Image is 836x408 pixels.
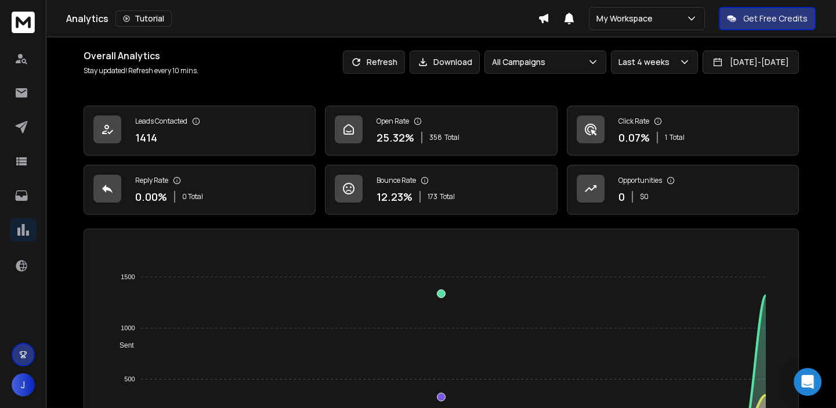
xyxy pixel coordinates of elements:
[343,50,405,74] button: Refresh
[719,7,816,30] button: Get Free Credits
[640,192,649,201] p: $ 0
[743,13,808,24] p: Get Free Credits
[440,192,455,201] span: Total
[325,165,557,215] a: Bounce Rate12.23%173Total
[703,50,799,74] button: [DATE]-[DATE]
[182,192,203,201] p: 0 Total
[325,106,557,156] a: Open Rate25.32%358Total
[115,10,172,27] button: Tutorial
[135,176,168,185] p: Reply Rate
[84,106,316,156] a: Leads Contacted1414
[596,13,657,24] p: My Workspace
[135,117,187,126] p: Leads Contacted
[84,66,198,75] p: Stay updated! Refresh every 10 mins.
[444,133,459,142] span: Total
[66,10,538,27] div: Analytics
[410,50,480,74] button: Download
[567,165,799,215] a: Opportunities0$0
[111,341,134,349] span: Sent
[377,129,414,146] p: 25.32 %
[377,189,412,205] p: 12.23 %
[567,106,799,156] a: Click Rate0.07%1Total
[669,133,685,142] span: Total
[121,324,135,331] tspan: 1000
[433,56,472,68] p: Download
[377,176,416,185] p: Bounce Rate
[618,189,625,205] p: 0
[124,375,135,382] tspan: 500
[618,117,649,126] p: Click Rate
[135,129,157,146] p: 1414
[367,56,397,68] p: Refresh
[665,133,667,142] span: 1
[794,368,821,396] div: Open Intercom Messenger
[618,129,650,146] p: 0.07 %
[618,176,662,185] p: Opportunities
[121,273,135,280] tspan: 1500
[618,56,674,68] p: Last 4 weeks
[84,49,198,63] h1: Overall Analytics
[12,373,35,396] button: J
[84,165,316,215] a: Reply Rate0.00%0 Total
[377,117,409,126] p: Open Rate
[428,192,437,201] span: 173
[492,56,550,68] p: All Campaigns
[135,189,167,205] p: 0.00 %
[429,133,442,142] span: 358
